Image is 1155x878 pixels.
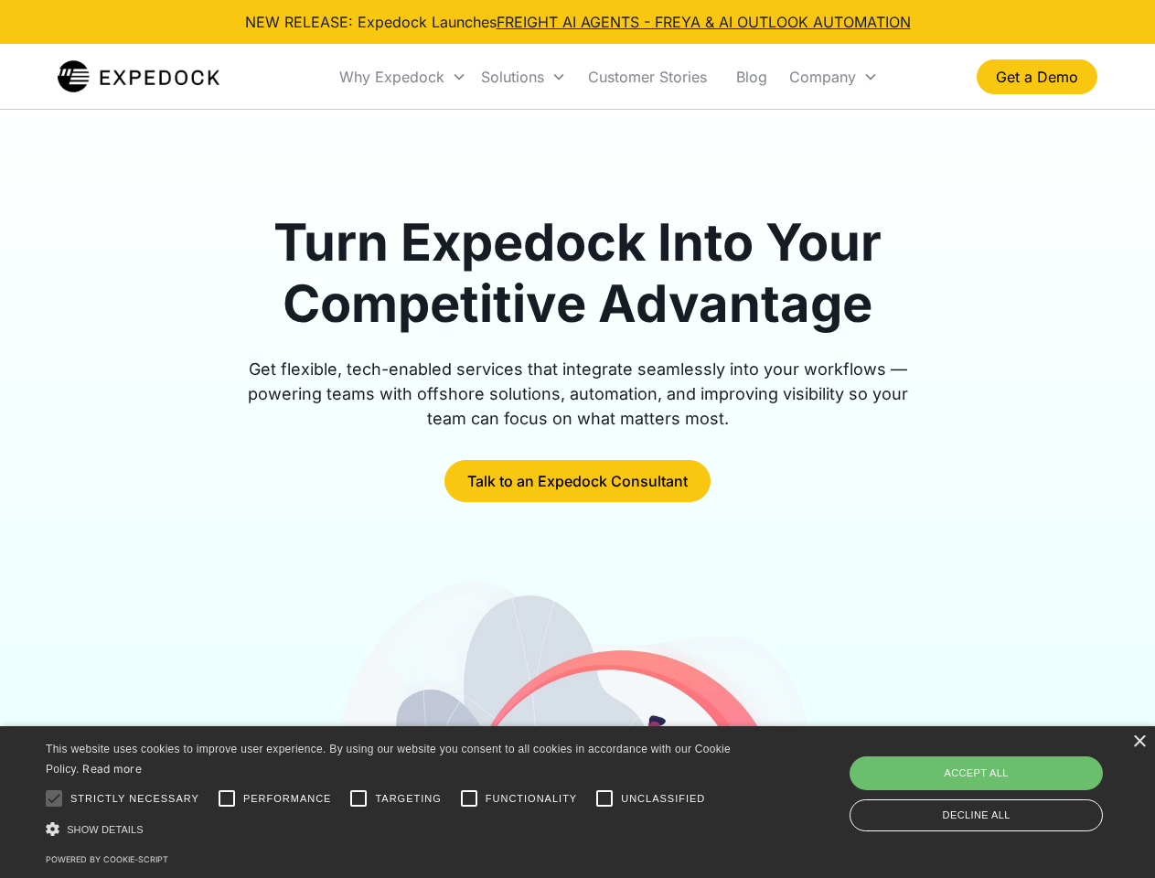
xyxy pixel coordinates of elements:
[58,59,219,95] img: Expedock Logo
[46,819,737,839] div: Show details
[789,68,856,86] div: Company
[722,46,782,108] a: Blog
[82,762,142,776] a: Read more
[481,68,544,86] div: Solutions
[243,791,332,807] span: Performance
[621,791,705,807] span: Unclassified
[46,743,731,776] span: This website uses cookies to improve user experience. By using our website you consent to all coo...
[444,460,711,502] a: Talk to an Expedock Consultant
[782,46,885,108] div: Company
[850,680,1155,878] iframe: Chat Widget
[332,46,474,108] div: Why Expedock
[474,46,573,108] div: Solutions
[46,854,168,864] a: Powered by cookie-script
[70,791,199,807] span: Strictly necessary
[573,46,722,108] a: Customer Stories
[486,791,577,807] span: Functionality
[497,13,911,31] a: FREIGHT AI AGENTS - FREYA & AI OUTLOOK AUTOMATION
[227,212,929,335] h1: Turn Expedock Into Your Competitive Advantage
[977,59,1097,94] a: Get a Demo
[58,59,219,95] a: home
[339,68,444,86] div: Why Expedock
[245,11,911,33] div: NEW RELEASE: Expedock Launches
[67,824,144,835] span: Show details
[375,791,441,807] span: Targeting
[227,357,929,431] div: Get flexible, tech-enabled services that integrate seamlessly into your workflows — powering team...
